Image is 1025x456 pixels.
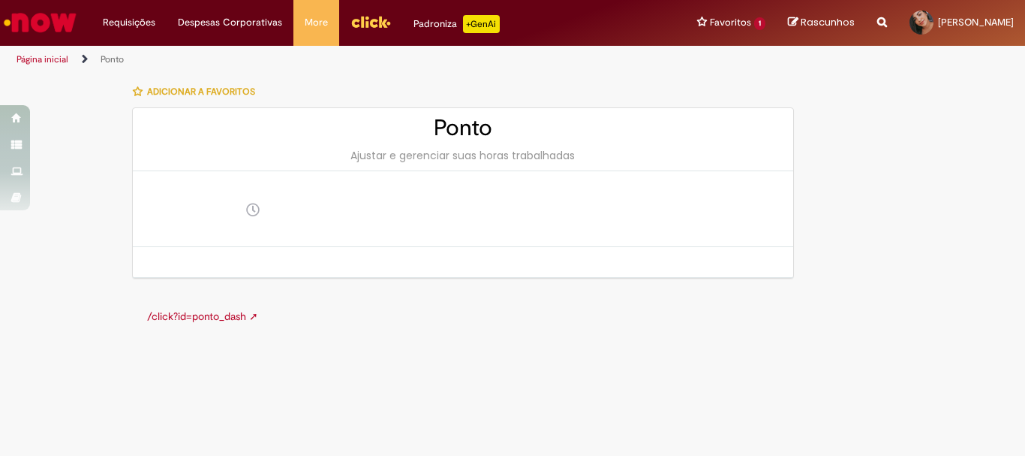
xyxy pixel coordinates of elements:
img: click_logo_yellow_360x200.png [350,11,391,33]
span: Despesas Corporativas [178,15,282,30]
span: Favoritos [710,15,751,30]
h2: Ponto [148,116,778,140]
span: Requisições [103,15,155,30]
span: Adicionar a Favoritos [147,86,255,98]
span: [PERSON_NAME] [938,16,1014,29]
a: /click?id=ponto_dash ➚ [147,310,258,323]
span: 1 [754,17,765,30]
img: ServiceNow [2,8,79,38]
a: Página inicial [17,53,68,65]
button: Adicionar a Favoritos [132,76,263,107]
a: Ponto [101,53,124,65]
p: +GenAi [463,15,500,33]
ul: Trilhas de página [11,46,672,74]
div: Padroniza [413,15,500,33]
a: Rascunhos [788,16,855,30]
span: Rascunhos [801,15,855,29]
span: More [305,15,328,30]
div: Ajustar e gerenciar suas horas trabalhadas [148,148,778,163]
img: Ponto [246,203,260,216]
